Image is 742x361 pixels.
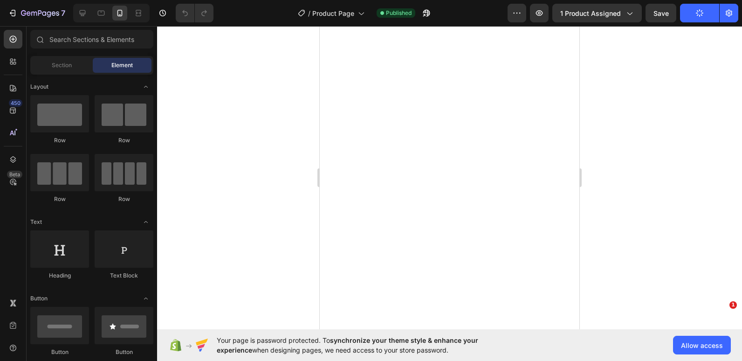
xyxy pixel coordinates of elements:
[4,4,69,22] button: 7
[111,61,133,69] span: Element
[30,294,48,303] span: Button
[176,4,213,22] div: Undo/Redo
[308,8,310,18] span: /
[217,336,478,354] span: synchronize your theme style & enhance your experience
[9,99,22,107] div: 450
[386,9,412,17] span: Published
[95,271,153,280] div: Text Block
[653,9,669,17] span: Save
[217,335,515,355] span: Your page is password protected. To when designing pages, we need access to your store password.
[646,4,676,22] button: Save
[729,301,737,309] span: 1
[7,171,22,178] div: Beta
[30,218,42,226] span: Text
[138,291,153,306] span: Toggle open
[320,26,579,329] iframe: Design area
[95,348,153,356] div: Button
[30,348,89,356] div: Button
[312,8,354,18] span: Product Page
[138,215,153,229] span: Toggle open
[681,340,723,350] span: Allow access
[30,195,89,203] div: Row
[61,7,65,19] p: 7
[30,30,153,49] input: Search Sections & Elements
[95,195,153,203] div: Row
[95,136,153,145] div: Row
[552,4,642,22] button: 1 product assigned
[52,61,72,69] span: Section
[30,271,89,280] div: Heading
[30,83,48,91] span: Layout
[138,79,153,94] span: Toggle open
[30,136,89,145] div: Row
[710,315,733,338] iframe: Intercom live chat
[673,336,731,354] button: Allow access
[560,8,621,18] span: 1 product assigned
